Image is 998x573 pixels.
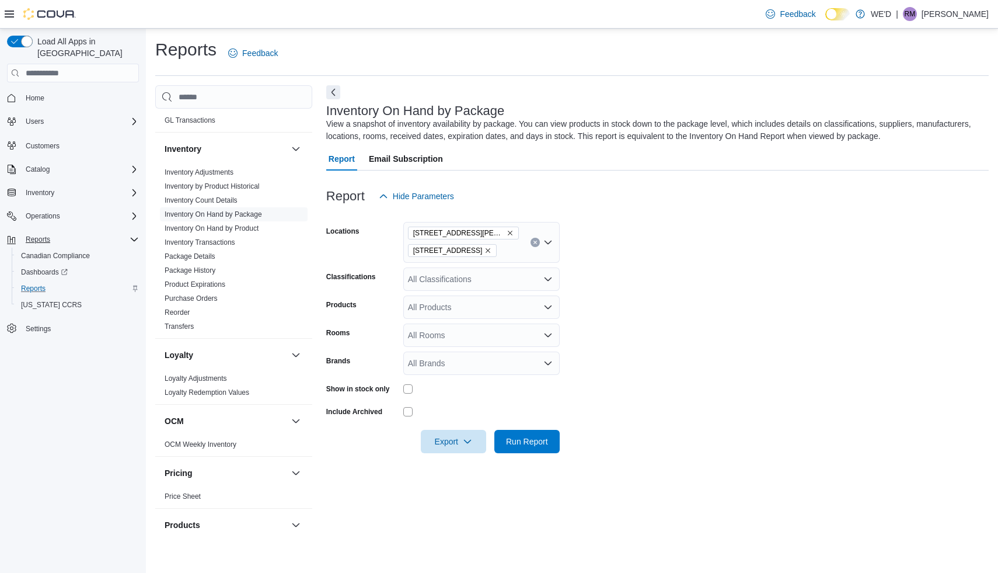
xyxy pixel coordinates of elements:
[21,232,55,246] button: Reports
[165,388,249,397] span: Loyalty Redemption Values
[543,238,553,247] button: Open list of options
[543,303,553,312] button: Open list of options
[26,235,50,244] span: Reports
[165,224,259,233] span: Inventory On Hand by Product
[326,356,350,366] label: Brands
[896,7,898,21] p: |
[289,142,303,156] button: Inventory
[26,93,44,103] span: Home
[329,147,355,171] span: Report
[165,388,249,397] a: Loyalty Redemption Values
[2,161,144,178] button: Catalog
[165,440,236,449] a: OCM Weekly Inventory
[12,297,144,313] button: [US_STATE] CCRS
[421,430,486,453] button: Export
[2,89,144,106] button: Home
[7,85,139,367] nav: Complex example
[903,7,917,21] div: Rob Medeiros
[165,266,215,275] a: Package History
[408,227,519,239] span: 205 Quigley Rd #5
[326,118,983,143] div: View a snapshot of inventory availability by package. You can view products in stock down to the ...
[165,467,192,479] h3: Pricing
[16,265,72,279] a: Dashboards
[507,230,514,237] button: Remove 205 Quigley Rd #5 from selection in this group
[155,165,312,338] div: Inventory
[165,415,184,427] h3: OCM
[26,165,50,174] span: Catalog
[26,188,54,197] span: Inventory
[165,168,233,176] a: Inventory Adjustments
[825,8,850,20] input: Dark Mode
[21,284,46,293] span: Reports
[326,300,357,310] label: Products
[825,20,826,21] span: Dark Mode
[165,415,287,427] button: OCM
[165,116,215,125] span: GL Transactions
[871,7,891,21] p: WE'D
[165,210,262,219] span: Inventory On Hand by Package
[21,186,59,200] button: Inventory
[21,162,139,176] span: Catalog
[165,210,262,218] a: Inventory On Hand by Package
[21,321,139,336] span: Settings
[289,466,303,480] button: Pricing
[165,182,260,190] a: Inventory by Product Historical
[21,139,64,153] a: Customers
[922,7,989,21] p: [PERSON_NAME]
[326,85,340,99] button: Next
[2,208,144,224] button: Operations
[165,349,193,361] h3: Loyalty
[165,519,287,531] button: Products
[165,280,225,289] a: Product Expirations
[2,113,144,130] button: Users
[905,7,916,21] span: RM
[369,147,443,171] span: Email Subscription
[155,437,312,456] div: OCM
[21,114,48,129] button: Users
[21,268,68,277] span: Dashboards
[413,227,504,239] span: [STREET_ADDRESS][PERSON_NAME]
[23,8,76,20] img: Cova
[21,162,54,176] button: Catalog
[484,247,491,254] button: Remove 2400 Dundas St W from selection in this group
[16,282,50,296] a: Reports
[543,275,553,284] button: Open list of options
[428,430,479,453] span: Export
[326,272,376,282] label: Classifications
[12,280,144,297] button: Reports
[165,143,287,155] button: Inventory
[326,328,350,338] label: Rooms
[155,38,217,61] h1: Reports
[12,264,144,280] a: Dashboards
[165,182,260,191] span: Inventory by Product Historical
[165,440,236,449] span: OCM Weekly Inventory
[326,227,360,236] label: Locations
[165,196,238,205] span: Inventory Count Details
[543,331,553,340] button: Open list of options
[165,492,201,501] span: Price Sheet
[374,185,459,208] button: Hide Parameters
[165,492,201,501] a: Price Sheet
[2,320,144,337] button: Settings
[165,168,233,177] span: Inventory Adjustments
[165,196,238,204] a: Inventory Count Details
[326,407,382,416] label: Include Archived
[21,251,90,261] span: Canadian Compliance
[326,189,365,203] h3: Report
[21,91,49,105] a: Home
[413,245,483,256] span: [STREET_ADDRESS]
[21,114,139,129] span: Users
[155,371,312,404] div: Loyalty
[16,265,139,279] span: Dashboards
[224,41,282,65] a: Feedback
[26,211,60,221] span: Operations
[165,322,194,331] a: Transfers
[165,238,235,246] a: Inventory Transactions
[531,238,540,247] button: Clear input
[165,308,190,317] span: Reorder
[21,138,139,152] span: Customers
[21,232,139,246] span: Reports
[165,374,227,383] a: Loyalty Adjustments
[165,266,215,275] span: Package History
[155,99,312,132] div: Finance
